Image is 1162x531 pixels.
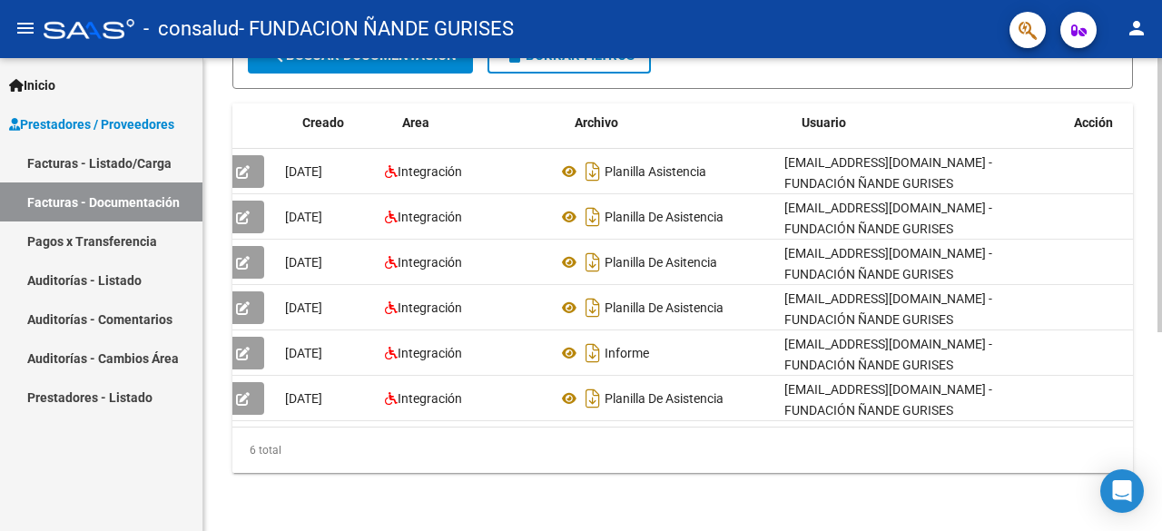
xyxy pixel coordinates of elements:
[1126,17,1147,39] mat-icon: person
[575,115,618,130] span: Archivo
[302,115,344,130] span: Creado
[581,248,605,277] i: Descargar documento
[784,337,992,372] span: [EMAIL_ADDRESS][DOMAIN_NAME] - FUNDACIÓN ÑANDE GURISES
[398,255,462,270] span: Integración
[581,157,605,186] i: Descargar documento
[567,103,794,143] datatable-header-cell: Archivo
[295,103,395,143] datatable-header-cell: Creado
[581,202,605,231] i: Descargar documento
[285,210,322,224] span: [DATE]
[605,300,724,315] span: Planilla De Asistencia
[1100,469,1144,513] div: Open Intercom Messenger
[605,164,706,179] span: Planilla Asistencia
[285,164,322,179] span: [DATE]
[605,391,724,406] span: Planilla De Asistencia
[398,300,462,315] span: Integración
[784,382,992,418] span: [EMAIL_ADDRESS][DOMAIN_NAME] - FUNDACIÓN ÑANDE GURISES
[784,201,992,236] span: [EMAIL_ADDRESS][DOMAIN_NAME] - FUNDACIÓN ÑANDE GURISES
[605,210,724,224] span: Planilla De Asistencia
[802,115,846,130] span: Usuario
[285,346,322,360] span: [DATE]
[232,428,1133,473] div: 6 total
[15,17,36,39] mat-icon: menu
[239,9,514,49] span: - FUNDACION ÑANDE GURISES
[784,291,992,327] span: [EMAIL_ADDRESS][DOMAIN_NAME] - FUNDACIÓN ÑANDE GURISES
[285,255,322,270] span: [DATE]
[581,384,605,413] i: Descargar documento
[784,155,992,191] span: [EMAIL_ADDRESS][DOMAIN_NAME] - FUNDACIÓN ÑANDE GURISES
[402,115,429,130] span: Area
[1067,103,1157,143] datatable-header-cell: Acción
[9,114,174,134] span: Prestadores / Proveedores
[504,47,635,64] span: Borrar Filtros
[398,391,462,406] span: Integración
[264,47,457,64] span: Buscar Documentacion
[581,339,605,368] i: Descargar documento
[143,9,239,49] span: - consalud
[285,300,322,315] span: [DATE]
[398,164,462,179] span: Integración
[784,246,992,281] span: [EMAIL_ADDRESS][DOMAIN_NAME] - FUNDACIÓN ÑANDE GURISES
[398,210,462,224] span: Integración
[395,103,567,143] datatable-header-cell: Area
[605,346,649,360] span: Informe
[1074,115,1113,130] span: Acción
[605,255,717,270] span: Planilla De Asitencia
[581,293,605,322] i: Descargar documento
[9,75,55,95] span: Inicio
[285,391,322,406] span: [DATE]
[398,346,462,360] span: Integración
[794,103,1067,143] datatable-header-cell: Usuario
